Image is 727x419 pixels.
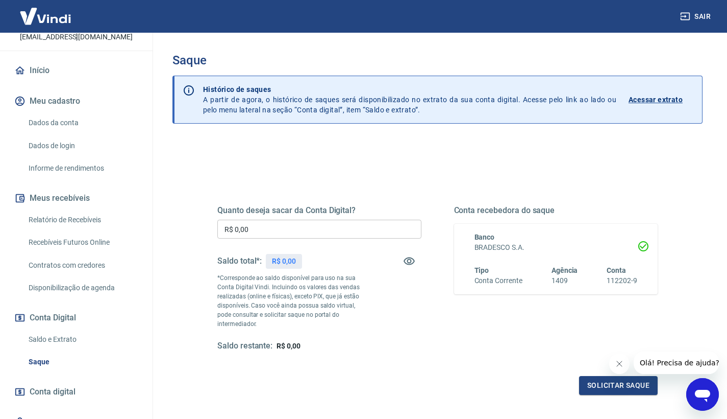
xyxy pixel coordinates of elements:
iframe: Mensagem da empresa [634,352,719,374]
a: Disponibilização de agenda [24,277,140,298]
p: Acessar extrato [629,95,683,105]
h6: 1409 [551,275,578,286]
a: Acessar extrato [629,84,694,115]
h5: Saldo total*: [217,256,262,266]
p: Histórico de saques [203,84,616,95]
span: Tipo [474,266,489,274]
h5: Quanto deseja sacar da Conta Digital? [217,205,421,216]
h5: Conta recebedora do saque [454,205,658,216]
p: R$ 0,00 [272,256,296,267]
h5: Saldo restante: [217,341,272,352]
a: Contratos com credores [24,255,140,276]
button: Sair [678,7,715,26]
span: R$ 0,00 [277,342,300,350]
p: *Corresponde ao saldo disponível para uso na sua Conta Digital Vindi. Incluindo os valores das ve... [217,273,370,329]
a: Dados da conta [24,112,140,133]
h6: BRADESCO S.A. [474,242,638,253]
span: Conta [607,266,626,274]
button: Meus recebíveis [12,187,140,209]
a: Informe de rendimentos [24,158,140,179]
h6: Conta Corrente [474,275,522,286]
a: Dados de login [24,135,140,156]
iframe: Fechar mensagem [609,354,630,374]
a: Relatório de Recebíveis [24,209,140,230]
button: Meu cadastro [12,90,140,112]
a: Conta digital [12,381,140,403]
span: Olá! Precisa de ajuda? [6,7,86,15]
h6: 112202-9 [607,275,637,286]
button: Conta Digital [12,307,140,329]
a: Recebíveis Futuros Online [24,232,140,253]
p: A partir de agora, o histórico de saques será disponibilizado no extrato da sua conta digital. Ac... [203,84,616,115]
button: Solicitar saque [579,376,658,395]
a: Saque [24,352,140,373]
h3: Saque [172,53,703,67]
img: Vindi [12,1,79,32]
p: [EMAIL_ADDRESS][DOMAIN_NAME] [20,32,133,42]
span: Agência [551,266,578,274]
span: Banco [474,233,495,241]
iframe: Botão para abrir a janela de mensagens [686,378,719,411]
a: Início [12,59,140,82]
a: Saldo e Extrato [24,329,140,350]
span: Conta digital [30,385,76,399]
